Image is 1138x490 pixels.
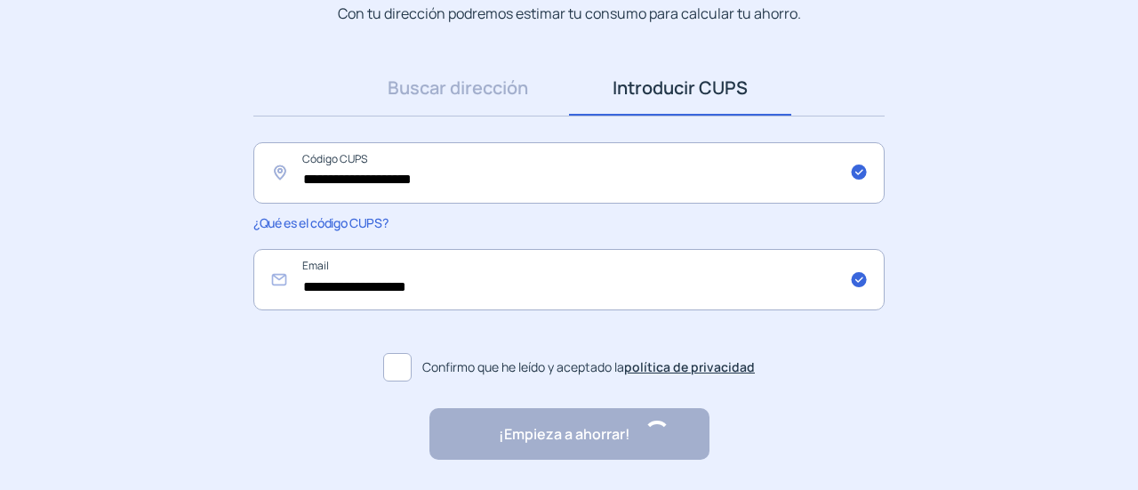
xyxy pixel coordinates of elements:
[569,60,791,116] a: Introducir CUPS
[347,60,569,116] a: Buscar dirección
[624,358,755,375] a: política de privacidad
[338,3,801,25] p: Con tu dirección podremos estimar tu consumo para calcular tu ahorro.
[422,357,755,377] span: Confirmo que he leído y aceptado la
[253,214,388,231] span: ¿Qué es el código CUPS?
